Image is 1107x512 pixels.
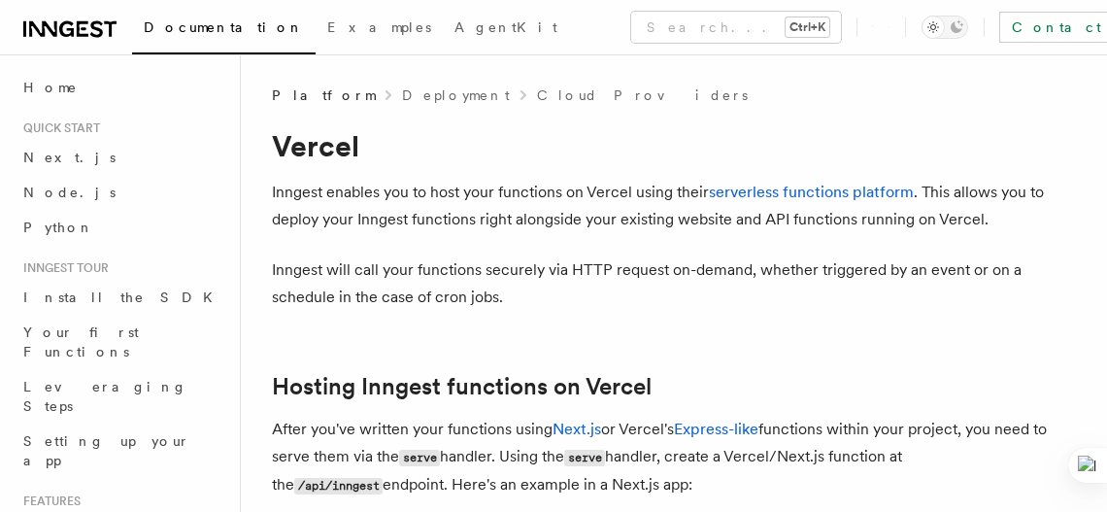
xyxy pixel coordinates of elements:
[443,6,569,52] a: AgentKit
[23,324,139,359] span: Your first Functions
[16,280,228,315] a: Install the SDK
[454,19,557,35] span: AgentKit
[272,256,1049,311] p: Inngest will call your functions securely via HTTP request on-demand, whether triggered by an eve...
[23,433,190,468] span: Setting up your app
[16,315,228,369] a: Your first Functions
[537,85,748,105] a: Cloud Providers
[23,290,224,305] span: Install the SDK
[23,379,187,414] span: Leveraging Steps
[16,260,109,276] span: Inngest tour
[553,420,601,438] a: Next.js
[272,179,1049,233] p: Inngest enables you to host your functions on Vercel using their . This allows you to deploy your...
[144,19,304,35] span: Documentation
[16,494,81,509] span: Features
[272,373,652,400] a: Hosting Inngest functions on Vercel
[272,85,375,105] span: Platform
[786,17,829,37] kbd: Ctrl+K
[564,450,605,466] code: serve
[709,183,914,201] a: serverless functions platform
[631,12,841,43] button: Search...Ctrl+K
[327,19,431,35] span: Examples
[272,128,1049,163] h1: Vercel
[399,450,440,466] code: serve
[23,78,78,97] span: Home
[16,140,228,175] a: Next.js
[316,6,443,52] a: Examples
[16,210,228,245] a: Python
[16,120,100,136] span: Quick start
[132,6,316,54] a: Documentation
[922,16,968,39] button: Toggle dark mode
[23,220,94,235] span: Python
[402,85,510,105] a: Deployment
[294,478,383,495] code: /api/inngest
[272,416,1049,499] p: After you've written your functions using or Vercel's functions within your project, you need to ...
[674,420,758,438] a: Express-like
[16,70,228,105] a: Home
[23,185,116,200] span: Node.js
[16,175,228,210] a: Node.js
[16,424,228,478] a: Setting up your app
[23,150,116,165] span: Next.js
[16,369,228,424] a: Leveraging Steps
